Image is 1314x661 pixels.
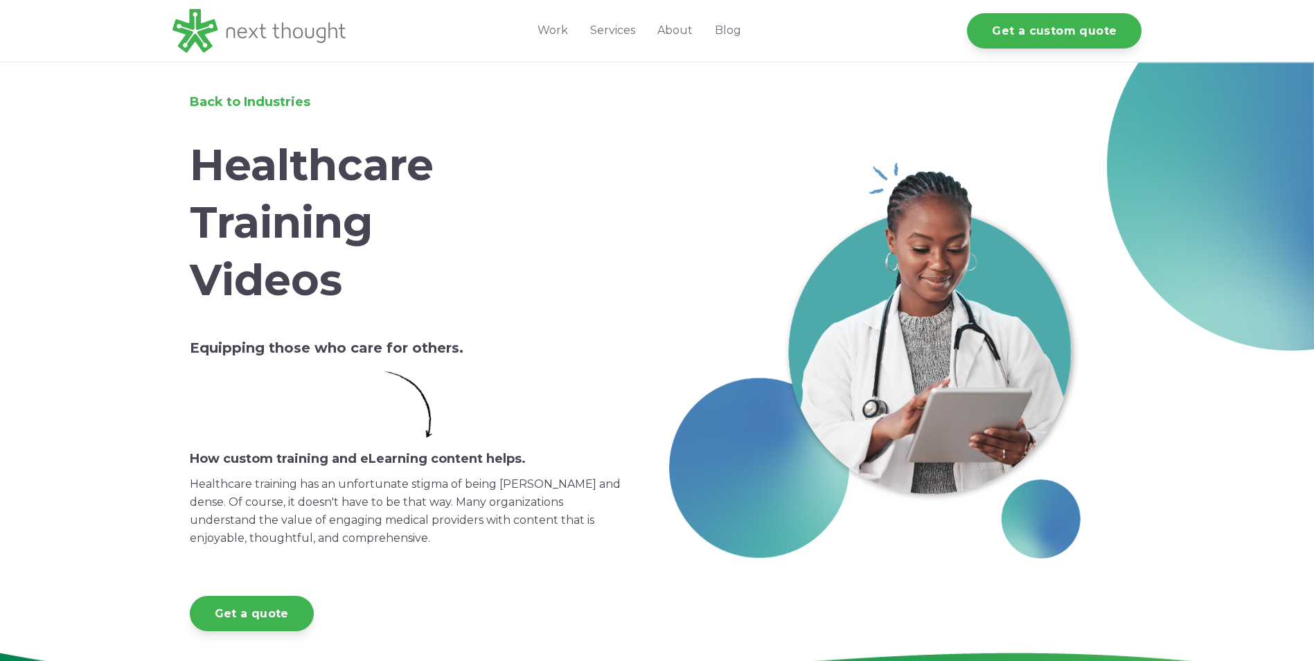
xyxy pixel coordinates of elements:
h5: Equipping those who care for others. [190,340,628,356]
a: Get a quote [190,596,314,631]
span: Healthcare training has an unfortunate stigma of being [PERSON_NAME] and dense. Of course, it doe... [190,477,621,545]
img: Healthcare_design-1-1 [669,147,1083,558]
a: Back to Industries [190,94,310,109]
img: LG - NextThought Logo [172,9,346,53]
a: Get a custom quote [967,13,1142,49]
h1: Videos [190,256,628,305]
h6: How custom training and eLearning content helps. [190,452,628,467]
h1: Training [190,198,628,247]
h1: Healthcare [190,141,628,190]
img: Simple Arrow [384,371,433,438]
